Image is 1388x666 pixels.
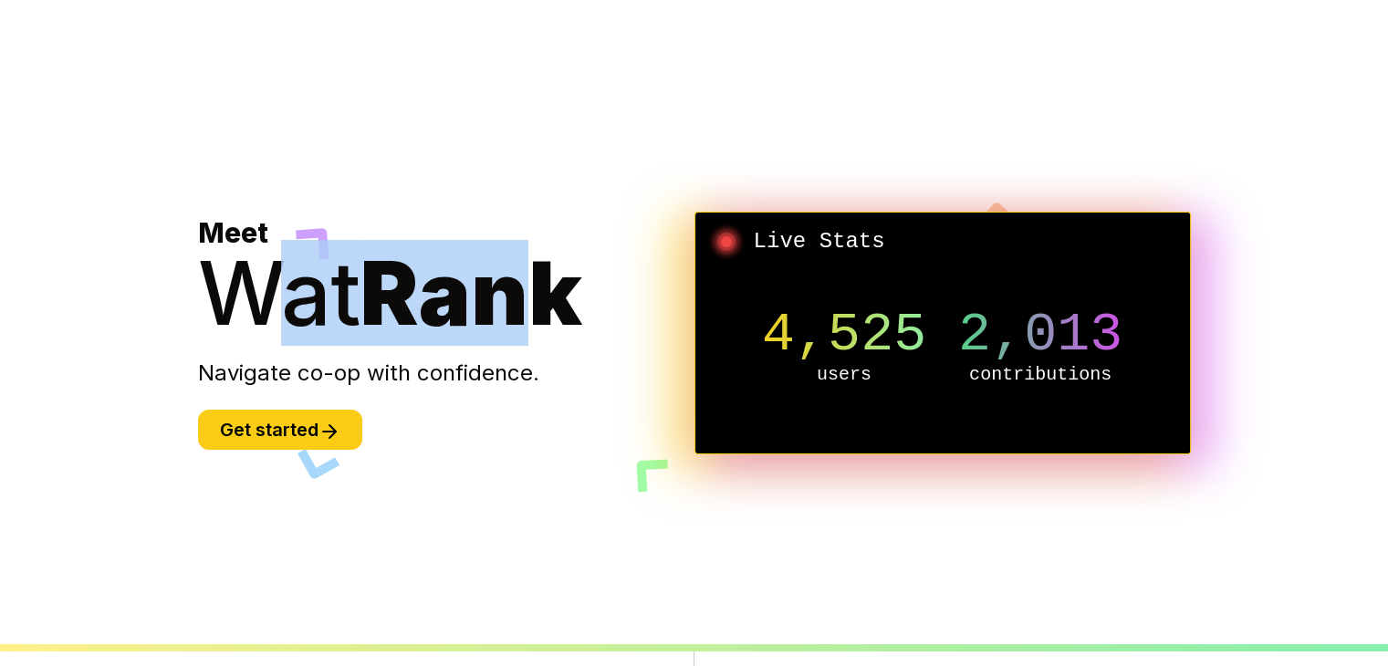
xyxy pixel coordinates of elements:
span: Rank [360,240,582,346]
h1: Meet [198,216,694,337]
a: Get started [198,421,362,440]
p: Navigate co-op with confidence. [198,359,694,388]
p: contributions [943,362,1139,388]
p: 4,525 [746,307,943,362]
span: Wat [198,240,360,346]
p: users [746,362,943,388]
p: 2,013 [943,307,1139,362]
button: Get started [198,410,362,450]
h2: Live Stats [710,227,1175,256]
